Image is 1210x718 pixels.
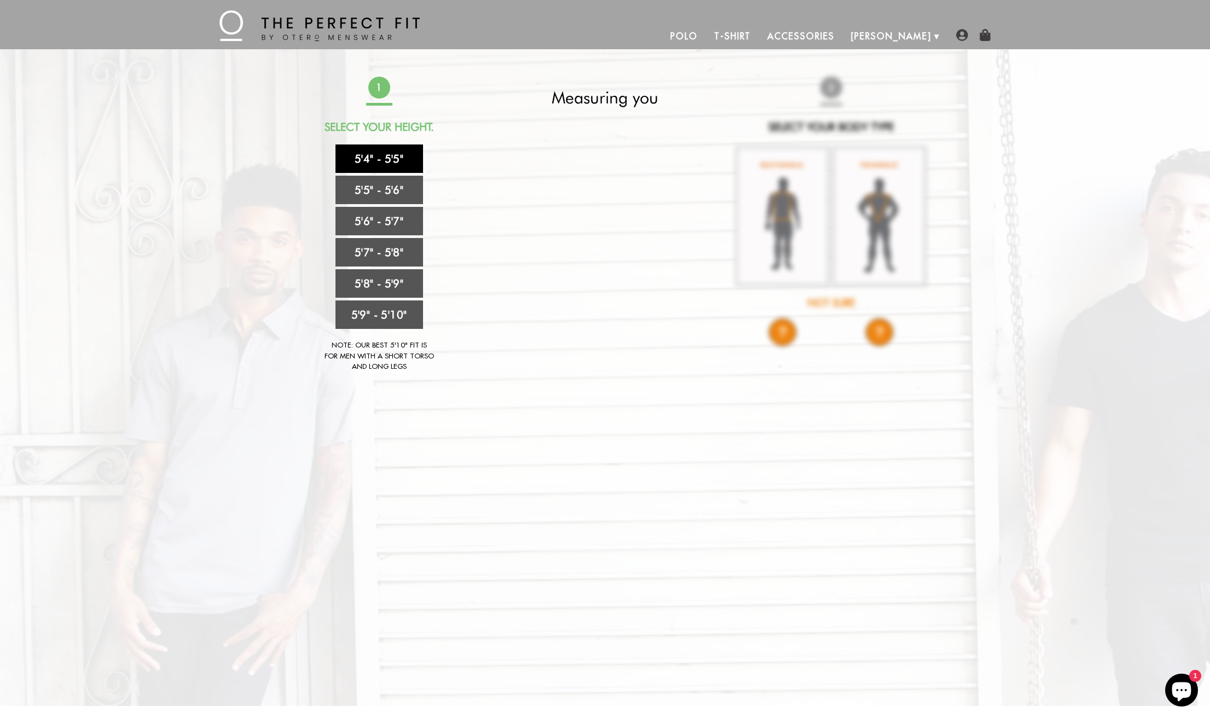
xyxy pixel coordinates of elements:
a: 5'9" - 5'10" [335,300,423,329]
span: 1 [368,77,390,99]
a: 5'4" - 5'5" [335,144,423,173]
img: user-account-icon.png [956,29,968,41]
a: 5'7" - 5'8" [335,238,423,267]
a: Accessories [759,23,842,49]
img: shopping-bag-icon.png [979,29,991,41]
a: Polo [662,23,706,49]
inbox-online-store-chat: Shopify online store chat [1162,674,1201,709]
a: 5'6" - 5'7" [335,207,423,235]
a: [PERSON_NAME] [843,23,940,49]
a: T-Shirt [706,23,759,49]
img: The Perfect Fit - by Otero Menswear - Logo [219,10,420,41]
div: Note: Our best 5'10" fit is for men with a short torso and long legs [325,340,434,372]
a: 5'5" - 5'6" [335,176,423,204]
h2: Select Your Height. [282,120,476,134]
a: 5'8" - 5'9" [335,269,423,298]
h2: Measuring you [508,88,702,107]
